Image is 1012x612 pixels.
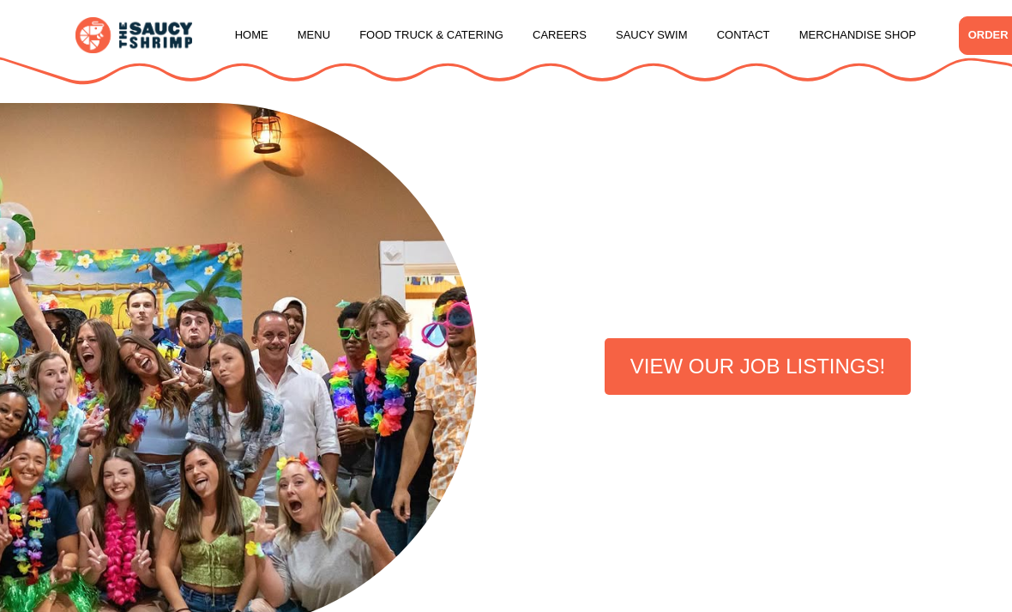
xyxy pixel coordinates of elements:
a: VIEW OUR JOB LISTINGS! [605,338,911,395]
a: Merchandise Shop [799,3,917,68]
a: Contact [717,3,770,68]
img: logo [75,17,192,52]
a: Home [235,3,268,68]
a: Careers [533,3,587,68]
a: Saucy Swim [616,3,688,68]
a: Food Truck & Catering [359,3,503,68]
a: Menu [298,3,330,68]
